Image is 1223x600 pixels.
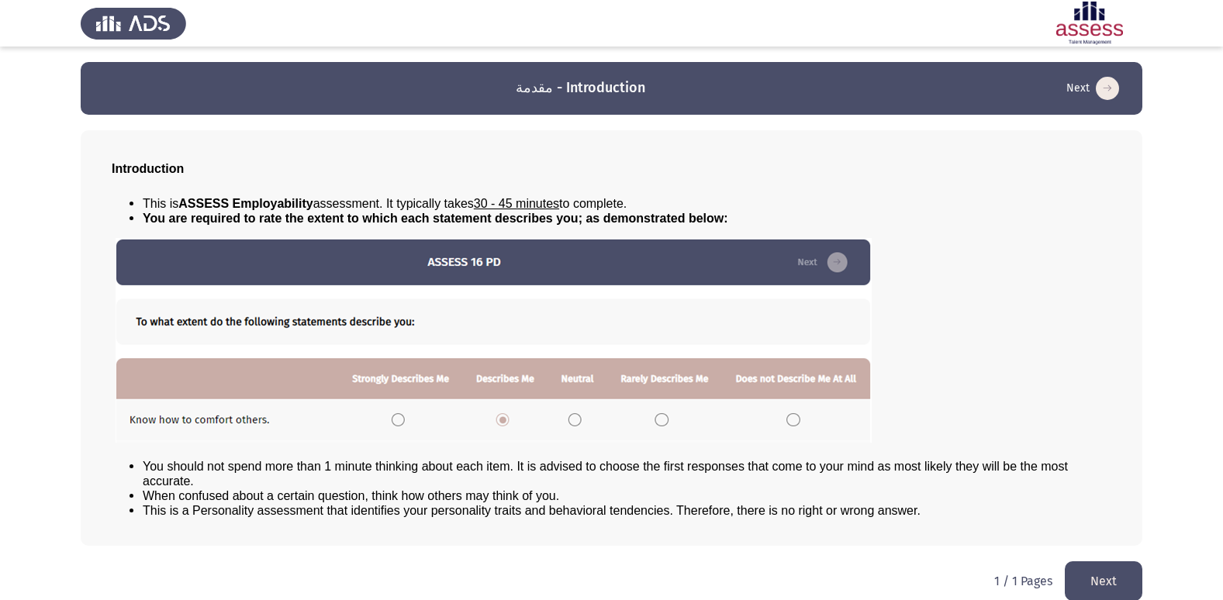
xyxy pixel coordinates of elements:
[143,460,1068,488] span: You should not spend more than 1 minute thinking about each item. It is advised to choose the fir...
[143,504,921,517] span: This is a Personality assessment that identifies your personality traits and behavioral tendencie...
[81,2,186,45] img: Assess Talent Management logo
[178,197,313,210] b: ASSESS Employability
[1062,76,1124,101] button: load next page
[994,574,1052,588] p: 1 / 1 Pages
[474,197,559,210] u: 30 - 45 minutes
[143,489,559,502] span: When confused about a certain question, think how others may think of you.
[143,197,627,210] span: This is assessment. It typically takes to complete.
[1037,2,1142,45] img: Assessment logo of ASSESS Employability - EBI
[112,162,184,175] span: Introduction
[516,78,645,98] h3: مقدمة - Introduction
[143,212,728,225] span: You are required to rate the extent to which each statement describes you; as demonstrated below:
